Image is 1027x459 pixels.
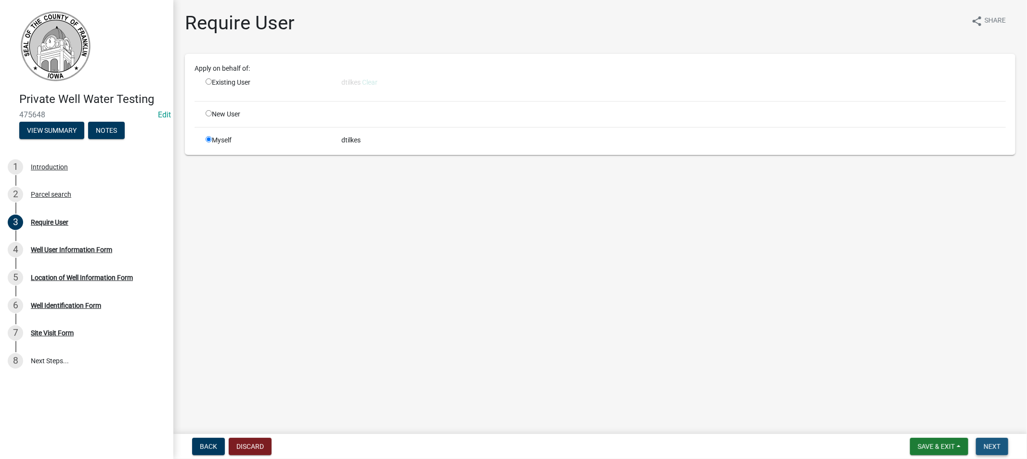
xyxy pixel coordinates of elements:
div: 6 [8,298,23,313]
i: share [971,15,983,27]
span: Next [984,443,1001,450]
a: Edit [158,110,171,119]
button: shareShare [963,12,1014,30]
div: Myself [198,135,334,145]
h4: Private Well Water Testing [19,92,166,106]
div: dtilkes [334,135,1013,145]
div: 5 [8,270,23,285]
button: Save & Exit [910,438,968,455]
div: Parcel search [31,191,71,198]
h1: Require User [185,12,295,35]
div: Site Visit Form [31,330,74,336]
wm-modal-confirm: Edit Application Number [158,110,171,119]
div: Apply on behalf of: [187,64,1013,74]
div: New User [198,109,334,119]
span: 475648 [19,110,154,119]
button: Next [976,438,1008,455]
div: 8 [8,353,23,369]
span: Save & Exit [918,443,955,450]
div: Introduction [31,164,68,170]
button: View Summary [19,122,84,139]
button: Discard [229,438,272,455]
span: Share [985,15,1006,27]
div: Well Identification Form [31,302,101,309]
wm-modal-confirm: Summary [19,127,84,135]
div: Location of Well Information Form [31,274,133,281]
button: Notes [88,122,125,139]
span: Back [200,443,217,450]
div: 1 [8,159,23,175]
div: Existing User [198,77,334,93]
div: 7 [8,325,23,341]
img: Franklin County, Iowa [19,10,91,82]
div: Require User [31,219,68,226]
div: Well User Information Form [31,246,112,253]
div: 3 [8,215,23,230]
div: 4 [8,242,23,257]
div: 2 [8,187,23,202]
button: Back [192,438,225,455]
wm-modal-confirm: Notes [88,127,125,135]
